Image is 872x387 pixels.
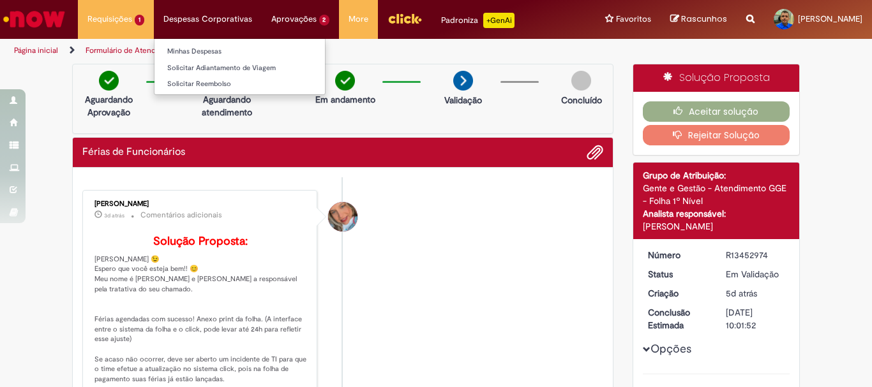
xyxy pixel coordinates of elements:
[82,147,185,158] h2: Férias de Funcionários Histórico de tíquete
[78,93,140,119] p: Aguardando Aprovação
[571,71,591,91] img: img-circle-grey.png
[638,287,717,300] dt: Criação
[726,288,757,299] time: 27/08/2025 15:01:48
[86,45,180,55] a: Formulário de Atendimento
[561,94,602,106] p: Concluído
[483,13,515,28] p: +GenAi
[633,64,800,92] div: Solução Proposta
[104,212,124,219] span: 3d atrás
[587,144,603,161] button: Adicionar anexos
[315,93,375,106] p: Em andamento
[726,288,757,299] span: 5d atrás
[643,207,790,220] div: Analista responsável:
[154,45,325,59] a: Minhas Despesas
[154,38,326,95] ul: Despesas Corporativas
[87,13,132,26] span: Requisições
[154,61,325,75] a: Solicitar Adiantamento de Viagem
[726,249,785,261] div: R13452974
[271,13,317,26] span: Aprovações
[154,77,325,91] a: Solicitar Reembolso
[10,39,572,62] ul: Trilhas de página
[99,71,119,91] img: check-circle-green.png
[643,182,790,207] div: Gente e Gestão - Atendimento GGE - Folha 1º Nível
[638,306,717,332] dt: Conclusão Estimada
[444,94,482,106] p: Validação
[643,125,790,145] button: Rejeitar Solução
[163,13,252,26] span: Despesas Corporativas
[670,13,727,26] a: Rascunhos
[616,13,651,26] span: Favoritos
[349,13,368,26] span: More
[14,45,58,55] a: Página inicial
[196,93,258,119] p: Aguardando atendimento
[643,169,790,182] div: Grupo de Atribuição:
[1,6,67,32] img: ServiceNow
[104,212,124,219] time: 30/08/2025 07:08:59
[638,268,717,281] dt: Status
[681,13,727,25] span: Rascunhos
[798,13,862,24] span: [PERSON_NAME]
[135,15,144,26] span: 1
[328,202,357,231] div: Jacqueline Andrade Galani
[726,306,785,332] div: [DATE] 10:01:52
[726,287,785,300] div: 27/08/2025 15:01:48
[643,220,790,233] div: [PERSON_NAME]
[387,9,422,28] img: click_logo_yellow_360x200.png
[643,101,790,122] button: Aceitar solução
[638,249,717,261] dt: Número
[140,210,222,221] small: Comentários adicionais
[453,71,473,91] img: arrow-next.png
[441,13,515,28] div: Padroniza
[726,268,785,281] div: Em Validação
[335,71,355,91] img: check-circle-green.png
[94,200,307,208] div: [PERSON_NAME]
[319,15,330,26] span: 2
[153,234,248,249] b: Solução Proposta:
